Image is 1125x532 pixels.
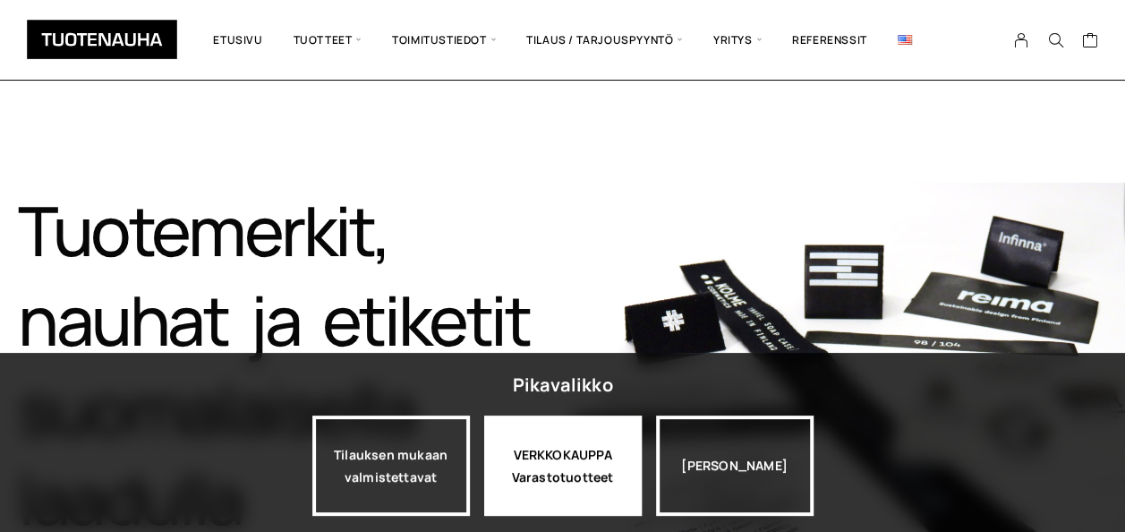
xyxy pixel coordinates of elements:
span: Yritys [698,13,777,66]
a: My Account [1004,32,1039,48]
div: VERKKOKAUPPA Varastotuotteet [484,416,642,516]
a: Cart [1081,31,1098,53]
div: Pikavalikko [512,369,612,401]
a: Referenssit [777,13,882,66]
img: English [898,35,912,45]
a: Etusivu [198,13,277,66]
span: Tuotteet [278,13,377,66]
button: Search [1038,32,1072,48]
a: VERKKOKAUPPAVarastotuotteet [484,416,642,516]
span: Tilaus / Tarjouspyyntö [511,13,698,66]
span: Toimitustiedot [377,13,511,66]
img: Tuotenauha Oy [27,20,177,59]
a: Tilauksen mukaan valmistettavat [312,416,470,516]
div: [PERSON_NAME] [656,416,814,516]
